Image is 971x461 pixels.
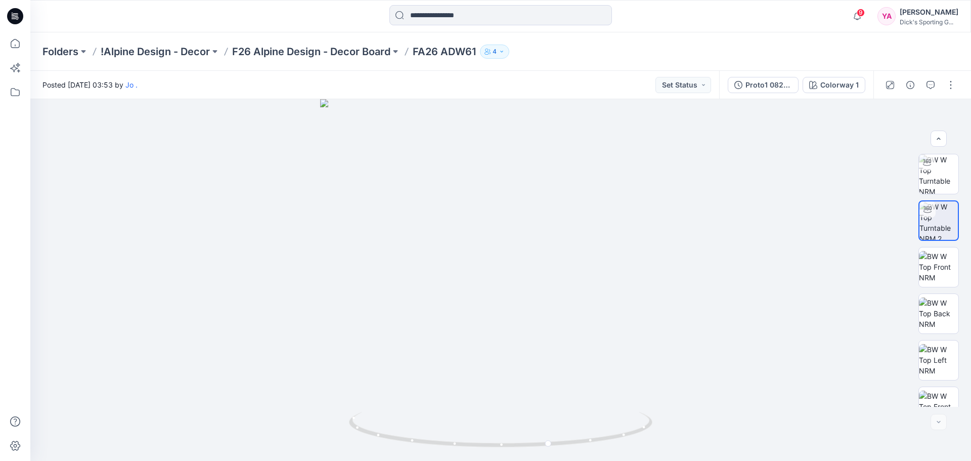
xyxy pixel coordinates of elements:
img: BW W Top Front NRM [919,251,958,283]
button: Proto1 082625 [728,77,799,93]
p: 4 [493,46,497,57]
img: BW W Top Back NRM [919,298,958,329]
a: Jo . [125,80,138,89]
span: 9 [857,9,865,17]
button: Colorway 1 [803,77,865,93]
button: Details [902,77,918,93]
a: Folders [42,45,78,59]
img: BW W Top Turntable NRM 2 [919,201,958,240]
img: BW W Top Turntable NRM [919,154,958,194]
div: YA [877,7,896,25]
img: BW W Top Left NRM [919,344,958,376]
div: Proto1 082625 [745,79,792,91]
div: Dick's Sporting G... [900,18,958,26]
span: Posted [DATE] 03:53 by [42,79,138,90]
p: FA26 ADW61 [413,45,476,59]
div: [PERSON_NAME] [900,6,958,18]
button: 4 [480,45,509,59]
div: Colorway 1 [820,79,859,91]
a: !Alpine Design - Decor [101,45,210,59]
a: F26 Alpine Design - Decor Board [232,45,390,59]
img: BW W Top Front Chest NRM [919,391,958,423]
